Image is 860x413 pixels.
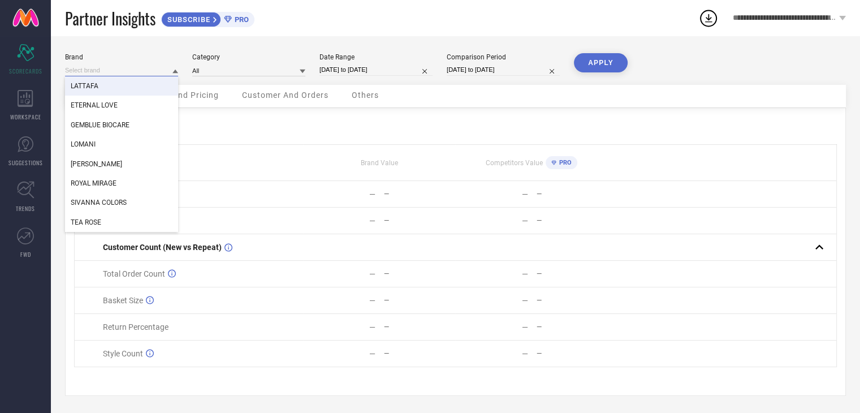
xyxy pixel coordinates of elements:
span: GEMBLUE BIOCARE [71,121,129,129]
div: — [384,350,455,358]
div: Category [192,53,305,61]
div: — [537,270,607,278]
div: Date Range [319,53,433,61]
div: — [522,322,528,332]
div: ROYAL MIRAGE [65,174,178,193]
div: — [384,190,455,198]
a: SUBSCRIBEPRO [161,9,254,27]
span: Total Order Count [103,269,165,278]
div: — [522,216,528,225]
div: LATTAFA [65,76,178,96]
span: ROYAL MIRAGE [71,179,116,187]
span: ETERNAL LOVE [71,101,118,109]
span: LATTAFA [71,82,98,90]
div: — [369,349,375,358]
div: — [537,296,607,304]
div: — [537,217,607,225]
input: Select date range [319,64,433,76]
span: Return Percentage [103,322,168,332]
div: MISS ROSE [65,154,178,174]
span: TRENDS [16,204,35,213]
span: Brand Value [361,159,398,167]
span: PRO [556,159,572,166]
span: SCORECARDS [9,67,42,75]
div: ETERNAL LOVE [65,96,178,115]
span: Customer And Orders [242,91,329,100]
div: — [537,323,607,331]
div: — [369,190,375,199]
span: Competitors Value [486,159,543,167]
span: Basket Size [103,296,143,305]
div: TEA ROSE [65,213,178,232]
div: — [522,349,528,358]
span: FWD [20,250,31,259]
div: Open download list [698,8,719,28]
span: Customer Count (New vs Repeat) [103,243,222,252]
div: Brand [65,53,178,61]
div: — [537,350,607,358]
div: — [369,216,375,225]
div: — [384,296,455,304]
button: APPLY [574,53,628,72]
span: Partner Insights [65,7,155,30]
div: SIVANNA COLORS [65,193,178,212]
div: GEMBLUE BIOCARE [65,115,178,135]
div: — [384,270,455,278]
div: — [522,269,528,278]
div: — [522,190,528,199]
div: — [369,322,375,332]
div: — [369,296,375,305]
div: — [384,323,455,331]
span: SUBSCRIBE [162,15,213,24]
span: Style Count [103,349,143,358]
div: — [384,217,455,225]
span: PRO [232,15,249,24]
span: SUGGESTIONS [8,158,43,167]
span: [PERSON_NAME] [71,160,122,168]
span: LOMANI [71,140,96,148]
input: Select comparison period [447,64,560,76]
div: LOMANI [65,135,178,154]
div: Comparison Period [447,53,560,61]
span: TEA ROSE [71,218,101,226]
div: — [522,296,528,305]
span: WORKSPACE [10,113,41,121]
span: Others [352,91,379,100]
input: Select brand [65,64,178,76]
span: SIVANNA COLORS [71,199,127,206]
div: — [537,190,607,198]
div: Metrics [74,117,837,130]
div: — [369,269,375,278]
